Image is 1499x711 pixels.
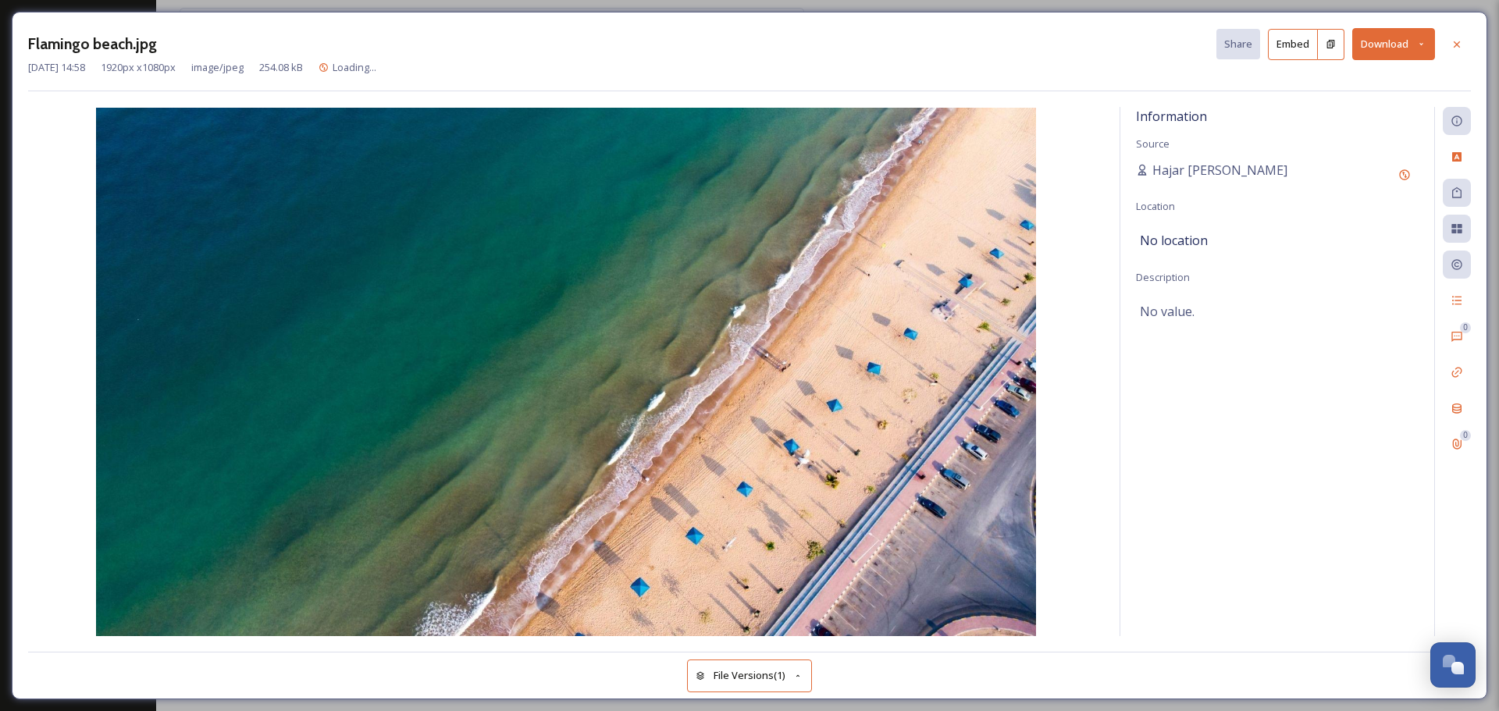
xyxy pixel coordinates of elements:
span: Information [1136,108,1207,125]
button: Open Chat [1430,642,1476,688]
div: 0 [1460,430,1471,441]
span: 254.08 kB [259,60,303,75]
span: image/jpeg [191,60,244,75]
button: File Versions(1) [687,659,812,691]
span: 1920 px x 1080 px [101,60,176,75]
img: 7EE8E781-C522-473C-8DEFAA9786900B7A.jpg [28,108,1104,636]
button: Embed [1268,29,1318,60]
span: [DATE] 14:58 [28,60,85,75]
button: Share [1216,29,1260,59]
span: Hajar [PERSON_NAME] [1152,161,1287,180]
span: Description [1136,270,1190,284]
span: No location [1140,231,1208,250]
h3: Flamingo beach.jpg [28,33,157,55]
button: Download [1352,28,1435,60]
span: Source [1136,137,1170,151]
span: Loading... [333,60,376,74]
div: 0 [1460,322,1471,333]
span: No value. [1140,302,1195,321]
span: Location [1136,199,1175,213]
